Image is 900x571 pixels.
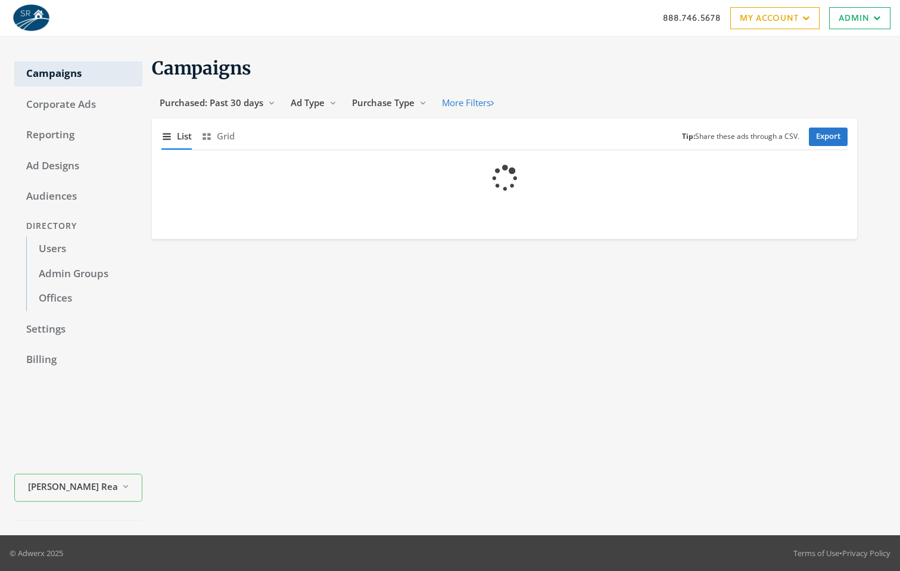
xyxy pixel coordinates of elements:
a: Terms of Use [793,548,839,558]
a: Audiences [14,184,142,209]
b: Tip: [682,131,695,141]
small: Share these ads through a CSV. [682,131,799,142]
img: Adwerx [10,3,52,33]
a: Billing [14,347,142,373]
span: Grid [217,129,235,143]
p: © Adwerx 2025 [10,547,63,559]
a: Privacy Policy [842,548,890,558]
a: Reporting [14,123,142,148]
a: Corporate Ads [14,92,142,117]
div: Directory [14,215,142,237]
a: Settings [14,317,142,342]
span: Ad Type [291,97,325,108]
button: Purchase Type [344,92,434,114]
button: More Filters [434,92,502,114]
a: Users [26,237,142,262]
span: Purchased: Past 30 days [160,97,263,108]
span: List [177,129,192,143]
button: Purchased: Past 30 days [152,92,283,114]
a: Campaigns [14,61,142,86]
a: Admin [829,7,890,29]
span: Campaigns [152,57,251,79]
button: Ad Type [283,92,344,114]
a: Ad Designs [14,154,142,179]
button: [PERSON_NAME] Realty [14,474,142,502]
a: My Account [730,7,820,29]
button: List [161,123,192,149]
div: • [793,547,890,559]
a: Admin Groups [26,262,142,287]
span: [PERSON_NAME] Realty [28,480,117,494]
span: Purchase Type [352,97,415,108]
a: Export [809,128,848,146]
a: Offices [26,286,142,311]
a: 888.746.5678 [663,11,721,24]
button: Grid [201,123,235,149]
